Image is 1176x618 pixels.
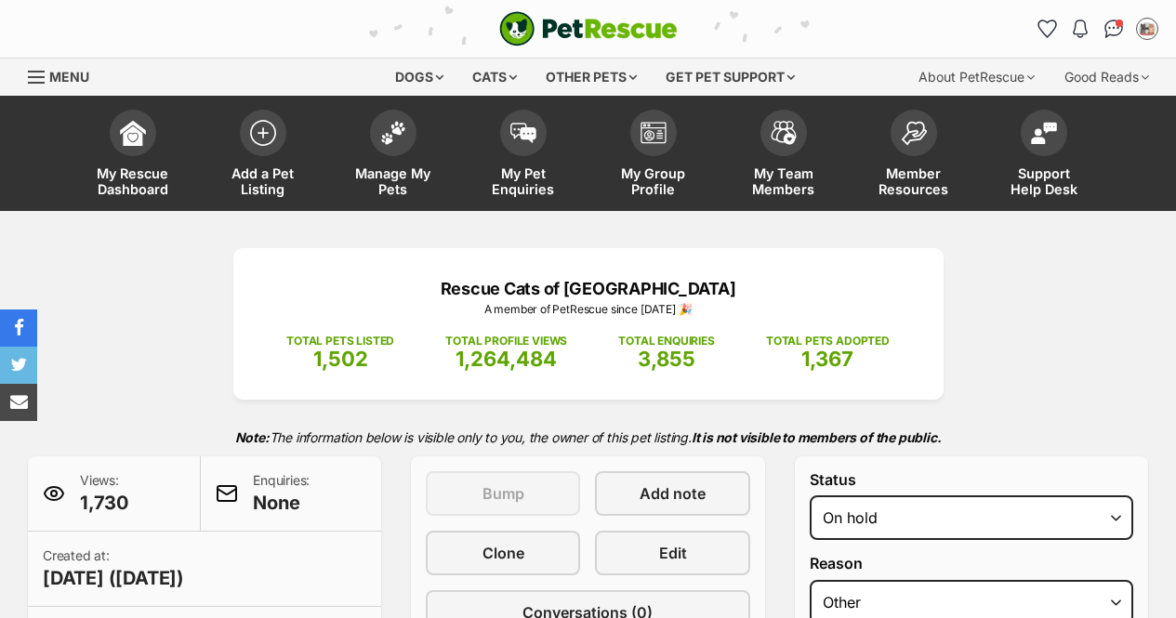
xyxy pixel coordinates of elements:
p: TOTAL ENQUIRIES [618,333,714,349]
span: 1,730 [80,490,128,516]
a: My Team Members [719,100,849,211]
a: Add a Pet Listing [198,100,328,211]
span: 1,367 [801,347,853,371]
span: Support Help Desk [1002,165,1086,197]
img: add-pet-listing-icon-0afa8454b4691262ce3f59096e99ab1cd57d4a30225e0717b998d2c9b9846f56.svg [250,120,276,146]
a: Manage My Pets [328,100,458,211]
p: Views: [80,471,128,516]
a: Conversations [1099,14,1129,44]
a: Favourites [1032,14,1062,44]
img: notifications-46538b983faf8c2785f20acdc204bb7945ddae34d4c08c2a6579f10ce5e182be.svg [1073,20,1088,38]
img: chat-41dd97257d64d25036548639549fe6c8038ab92f7586957e7f3b1b290dea8141.svg [1104,20,1124,38]
span: Clone [482,542,524,564]
span: 1,502 [313,347,368,371]
span: [DATE] ([DATE]) [43,565,184,591]
span: Menu [49,69,89,85]
img: logo-cat-932fe2b9b8326f06289b0f2fb663e598f794de774fb13d1741a6617ecf9a85b4.svg [499,11,678,46]
div: Other pets [533,59,650,96]
strong: It is not visible to members of the public. [692,429,942,445]
span: Edit [659,542,687,564]
p: Enquiries: [253,471,310,516]
span: My Team Members [742,165,826,197]
p: A member of PetRescue since [DATE] 🎉 [261,301,916,318]
p: Created at: [43,546,184,591]
p: TOTAL PROFILE VIEWS [445,333,567,349]
p: Rescue Cats of [GEOGRAPHIC_DATA] [261,276,916,301]
p: TOTAL PETS ADOPTED [766,333,890,349]
img: member-resources-icon-8e73f808a243e03378d46382f2149f9095a855e16c252ad45f914b54edf8863c.svg [901,121,927,146]
button: Bump [426,471,580,516]
img: dashboard-icon-eb2f2d2d3e046f16d808141f083e7271f6b2e854fb5c12c21221c1fb7104beca.svg [120,120,146,146]
img: help-desk-icon-fdf02630f3aa405de69fd3d07c3f3aa587a6932b1a1747fa1d2bba05be0121f9.svg [1031,122,1057,144]
span: Member Resources [872,165,956,197]
div: About PetRescue [905,59,1048,96]
label: Reason [810,555,1133,572]
a: Menu [28,59,102,92]
p: TOTAL PETS LISTED [286,333,394,349]
span: 3,855 [638,347,695,371]
a: Add note [595,471,749,516]
span: 1,264,484 [456,347,557,371]
button: Notifications [1065,14,1095,44]
img: Rescue Cats of Melbourne profile pic [1138,20,1156,38]
div: Dogs [382,59,456,96]
ul: Account quick links [1032,14,1162,44]
span: Add a Pet Listing [221,165,305,197]
a: My Pet Enquiries [458,100,588,211]
img: pet-enquiries-icon-7e3ad2cf08bfb03b45e93fb7055b45f3efa6380592205ae92323e6603595dc1f.svg [510,123,536,143]
a: Member Resources [849,100,979,211]
a: PetRescue [499,11,678,46]
img: team-members-icon-5396bd8760b3fe7c0b43da4ab00e1e3bb1a5d9ba89233759b79545d2d3fc5d0d.svg [771,121,797,145]
div: Cats [459,59,530,96]
label: Status [810,471,1133,488]
strong: Note: [235,429,270,445]
img: group-profile-icon-3fa3cf56718a62981997c0bc7e787c4b2cf8bcc04b72c1350f741eb67cf2f40e.svg [641,122,667,144]
a: My Rescue Dashboard [68,100,198,211]
a: Support Help Desk [979,100,1109,211]
img: manage-my-pets-icon-02211641906a0b7f246fdf0571729dbe1e7629f14944591b6c1af311fb30b64b.svg [380,121,406,145]
span: My Pet Enquiries [482,165,565,197]
span: Manage My Pets [351,165,435,197]
span: Bump [482,482,524,505]
a: Clone [426,531,580,575]
span: Add note [640,482,706,505]
a: My Group Profile [588,100,719,211]
p: The information below is visible only to you, the owner of this pet listing. [28,418,1148,456]
div: Get pet support [653,59,808,96]
span: None [253,490,310,516]
div: Good Reads [1051,59,1162,96]
button: My account [1132,14,1162,44]
a: Edit [595,531,749,575]
span: My Rescue Dashboard [91,165,175,197]
span: My Group Profile [612,165,695,197]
